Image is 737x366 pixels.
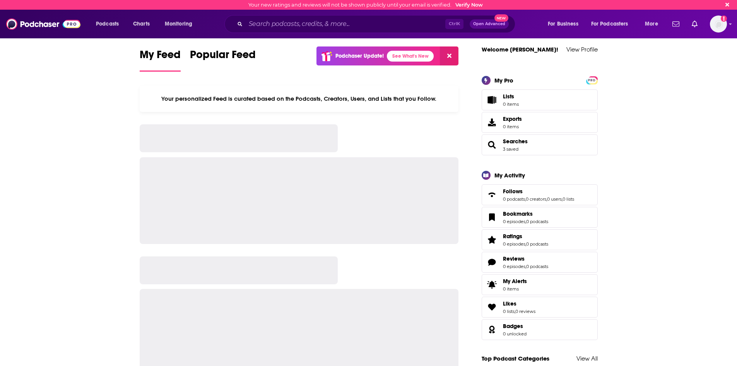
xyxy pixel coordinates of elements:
span: Reviews [503,255,525,262]
span: Ratings [503,233,522,240]
span: PRO [587,77,597,83]
span: Follows [482,184,598,205]
a: Bookmarks [503,210,548,217]
span: Monitoring [165,19,192,29]
a: My Feed [140,48,181,72]
span: , [546,196,547,202]
a: PRO [587,77,597,82]
a: 0 creators [526,196,546,202]
span: My Alerts [503,278,527,285]
span: My Alerts [484,279,500,290]
span: For Business [548,19,578,29]
span: Badges [503,323,523,330]
a: 0 users [547,196,562,202]
span: Logged in as mdye [710,15,727,33]
div: Your personalized Feed is curated based on the Podcasts, Creators, Users, and Lists that you Follow. [140,86,459,112]
a: View All [576,355,598,362]
a: My Alerts [482,274,598,295]
a: Ratings [503,233,548,240]
span: Follows [503,188,523,195]
div: Your new ratings and reviews will not be shown publicly until your email is verified. [248,2,483,8]
a: 0 lists [503,309,515,314]
a: 0 episodes [503,241,525,247]
a: Show notifications dropdown [669,17,682,31]
span: , [515,309,515,314]
span: Likes [503,300,516,307]
span: Popular Feed [190,48,256,66]
button: Open AdvancedNew [470,19,509,29]
a: Likes [484,302,500,313]
a: Ratings [484,234,500,245]
span: Open Advanced [473,22,505,26]
span: More [645,19,658,29]
button: open menu [91,18,129,30]
a: Verify Now [455,2,483,8]
a: Lists [482,89,598,110]
a: 0 unlocked [503,331,527,337]
span: Searches [482,134,598,155]
img: Podchaser - Follow, Share and Rate Podcasts [6,17,80,31]
a: 3 saved [503,146,518,152]
a: View Profile [566,46,598,53]
a: Searches [503,138,528,145]
span: Likes [482,297,598,318]
a: 0 podcasts [503,196,525,202]
a: Follows [503,188,574,195]
span: Exports [484,117,500,128]
a: Likes [503,300,535,307]
span: Podcasts [96,19,119,29]
a: 0 episodes [503,264,525,269]
a: Welcome [PERSON_NAME]! [482,46,558,53]
a: 0 podcasts [526,241,548,247]
a: Follows [484,189,500,200]
span: Ctrl K [445,19,463,29]
span: 0 items [503,124,522,129]
a: 0 podcasts [526,219,548,224]
span: New [494,14,508,22]
span: Lists [503,93,514,100]
div: My Pro [494,77,513,84]
a: Searches [484,139,500,150]
input: Search podcasts, credits, & more... [246,18,445,30]
p: Podchaser Update! [335,53,384,59]
a: 0 episodes [503,219,525,224]
svg: Email not verified [721,15,727,22]
a: 0 reviews [515,309,535,314]
span: Bookmarks [503,210,533,217]
span: Exports [503,115,522,122]
span: Lists [484,95,500,105]
span: My Feed [140,48,181,66]
div: My Activity [494,172,525,179]
span: Lists [503,93,519,100]
span: Badges [482,319,598,340]
a: Top Podcast Categories [482,355,549,362]
a: 0 lists [563,196,574,202]
span: Bookmarks [482,207,598,228]
button: Show profile menu [710,15,727,33]
a: Badges [484,324,500,335]
a: Popular Feed [190,48,256,72]
img: User Profile [710,15,727,33]
span: , [525,196,526,202]
a: Show notifications dropdown [689,17,701,31]
button: open menu [586,18,640,30]
span: Charts [133,19,150,29]
a: Reviews [484,257,500,268]
a: See What's New [387,51,434,62]
span: For Podcasters [591,19,628,29]
span: 0 items [503,286,527,292]
a: Bookmarks [484,212,500,223]
span: 0 items [503,101,519,107]
button: open menu [542,18,588,30]
span: Ratings [482,229,598,250]
a: Charts [128,18,154,30]
a: 0 podcasts [526,264,548,269]
button: open menu [159,18,202,30]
